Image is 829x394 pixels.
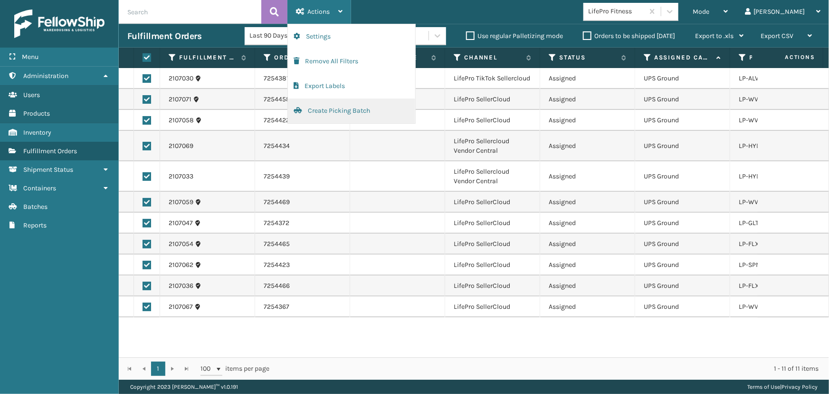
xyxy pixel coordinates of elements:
a: LP-HYDLFCHG-FOG [739,172,794,180]
td: Assigned [540,296,635,317]
a: 2107062 [169,260,193,270]
div: | [747,380,818,394]
a: LP-WVR-BLK [739,116,777,124]
td: Assigned [540,131,635,161]
td: LifePro SellerCloud [445,296,540,317]
label: Channel [464,53,522,62]
td: UPS Ground [635,234,730,255]
a: LP-FLXVST-W-BLK [739,240,793,248]
a: LP-ALVRDP-BLK [739,74,785,82]
button: Settings [288,24,415,49]
a: LP-FLXVST-M-BLK [739,282,792,290]
button: Remove All Filters [288,49,415,74]
td: Assigned [540,192,635,213]
span: Batches [23,203,48,211]
label: Order Number [274,53,332,62]
td: 7254469 [255,192,350,213]
td: Assigned [540,89,635,110]
td: LifePro TikTok Sellercloud [445,68,540,89]
span: Export CSV [761,32,793,40]
td: LifePro SellerCloud [445,192,540,213]
label: Status [559,53,617,62]
td: LifePro SellerCloud [445,276,540,296]
span: Inventory [23,128,51,137]
td: UPS Ground [635,131,730,161]
td: UPS Ground [635,213,730,234]
td: 7254423 [255,255,350,276]
td: 7254367 [255,296,350,317]
td: 7254372 [255,213,350,234]
label: Product SKU [749,53,807,62]
a: 2107069 [169,141,193,151]
span: Mode [693,8,709,16]
span: Export to .xls [695,32,734,40]
td: LifePro SellerCloud [445,213,540,234]
td: UPS Ground [635,255,730,276]
td: UPS Ground [635,276,730,296]
h3: Fulfillment Orders [127,30,201,42]
td: UPS Ground [635,68,730,89]
td: 7254381 [255,68,350,89]
a: LP-SPNRGY-BLK [739,261,787,269]
td: 7254465 [255,234,350,255]
span: Products [23,109,50,118]
span: Administration [23,72,68,80]
a: 2107067 [169,302,193,312]
td: LifePro SellerCloud [445,89,540,110]
a: 1 [151,362,165,376]
span: Shipment Status [23,166,73,174]
td: UPS Ground [635,296,730,317]
td: UPS Ground [635,89,730,110]
td: 7254422 [255,110,350,131]
span: Containers [23,184,56,192]
img: logo [14,10,105,38]
a: Terms of Use [747,384,780,390]
td: Assigned [540,234,635,255]
td: LifePro SellerCloud [445,110,540,131]
a: LP-GLTBLST-BLK [739,219,788,227]
td: 7254439 [255,161,350,192]
button: Export Labels [288,74,415,98]
div: Last 90 Days [249,31,323,41]
td: Assigned [540,213,635,234]
td: Assigned [540,255,635,276]
div: LifePro Fitness [588,7,645,17]
td: Assigned [540,161,635,192]
label: Use regular Palletizing mode [466,32,563,40]
td: LifePro SellerCloud [445,234,540,255]
td: LifePro Sellercloud Vendor Central [445,131,540,161]
td: UPS Ground [635,110,730,131]
span: Menu [22,53,38,61]
a: 2107058 [169,116,194,125]
span: Fulfillment Orders [23,147,77,155]
a: 2107047 [169,218,193,228]
a: LP-WVR-BLU [739,95,777,103]
label: Orders to be shipped [DATE] [583,32,675,40]
a: 2107071 [169,95,191,104]
td: Assigned [540,110,635,131]
td: LifePro SellerCloud [445,255,540,276]
td: 7254458 [255,89,350,110]
span: 100 [200,364,215,374]
a: LP-HYDLFCHG-FOG [739,142,794,150]
span: items per page [200,362,270,376]
span: Actions [307,8,330,16]
a: 2107059 [169,197,193,207]
td: UPS Ground [635,192,730,213]
span: Actions [755,49,821,65]
button: Create Picking Batch [288,98,415,123]
td: LifePro Sellercloud Vendor Central [445,161,540,192]
a: 2107036 [169,281,193,291]
a: 2107030 [169,74,193,83]
span: Users [23,91,40,99]
td: 7254466 [255,276,350,296]
a: LP-WVR-BLK [739,198,777,206]
a: 2107054 [169,239,193,249]
td: Assigned [540,68,635,89]
a: 2107033 [169,172,193,181]
td: Assigned [540,276,635,296]
span: Reports [23,221,47,229]
td: UPS Ground [635,161,730,192]
div: 1 - 11 of 11 items [283,364,819,374]
label: Fulfillment Order Id [179,53,237,62]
